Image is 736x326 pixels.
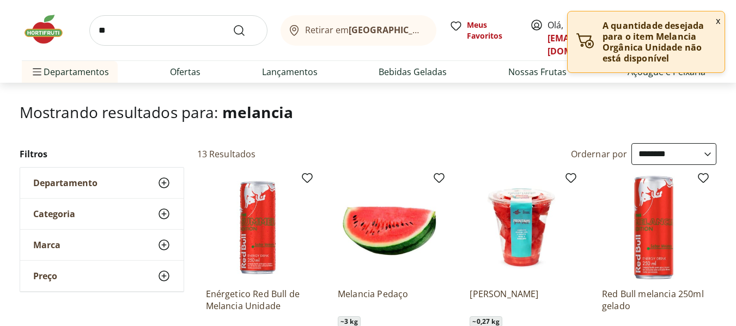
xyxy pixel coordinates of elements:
[262,65,318,78] a: Lançamentos
[22,13,76,46] img: Hortifruti
[20,261,184,291] button: Preço
[20,168,184,198] button: Departamento
[349,24,532,36] b: [GEOGRAPHIC_DATA]/[GEOGRAPHIC_DATA]
[281,15,436,46] button: Retirar em[GEOGRAPHIC_DATA]/[GEOGRAPHIC_DATA]
[305,25,425,35] span: Retirar em
[222,102,293,122] span: melancia
[467,20,517,41] span: Meus Favoritos
[338,176,441,279] img: Melancia Pedaço
[711,11,725,30] button: Fechar notificação
[470,176,573,279] img: Melancia Cortadinha
[548,32,623,57] a: [EMAIL_ADDRESS][DOMAIN_NAME]
[206,176,309,279] img: Enérgetico Red Bull de Melancia Unidade
[20,199,184,229] button: Categoria
[338,288,441,312] a: Melancia Pedaço
[33,239,60,250] span: Marca
[31,59,44,85] button: Menu
[602,176,705,279] img: Red Bull melancia 250ml gelado
[33,270,57,281] span: Preço
[20,103,717,121] h1: Mostrando resultados para:
[197,148,256,160] h2: 13 Resultados
[89,15,267,46] input: search
[31,59,109,85] span: Departamentos
[33,208,75,219] span: Categoria
[33,177,98,188] span: Departamento
[508,65,567,78] a: Nossas Frutas
[470,288,573,312] a: [PERSON_NAME]
[602,288,705,312] a: Red Bull melancia 250ml gelado
[170,65,200,78] a: Ofertas
[449,20,517,41] a: Meus Favoritos
[206,288,309,312] a: Enérgetico Red Bull de Melancia Unidade
[571,148,628,160] label: Ordernar por
[233,24,259,37] button: Submit Search
[20,143,184,165] h2: Filtros
[379,65,447,78] a: Bebidas Geladas
[603,20,716,64] p: A quantidade desejada para o item Melancia Orgânica Unidade não está disponível
[548,19,596,58] span: Olá,
[20,230,184,260] button: Marca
